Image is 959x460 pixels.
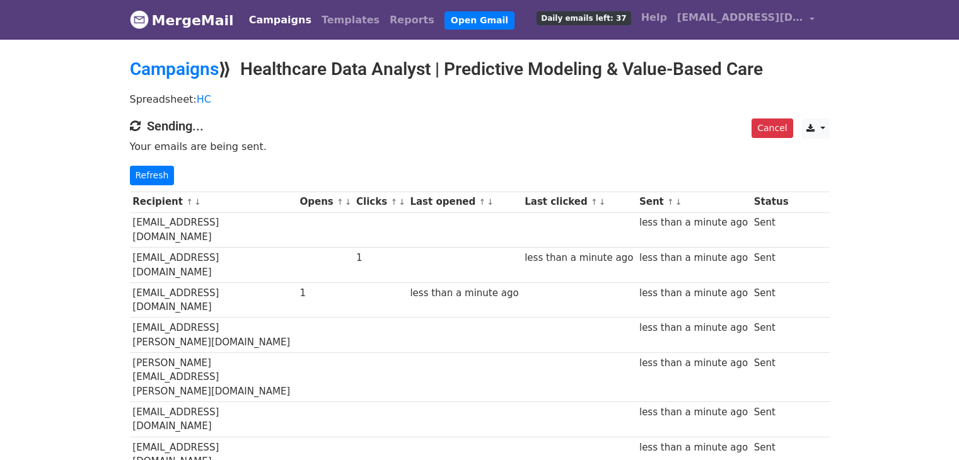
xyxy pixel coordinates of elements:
[130,7,234,33] a: MergeMail
[244,8,317,33] a: Campaigns
[130,59,219,79] a: Campaigns
[445,11,514,30] a: Open Gmail
[636,192,751,212] th: Sent
[297,192,354,212] th: Opens
[639,251,748,265] div: less than a minute ago
[317,8,385,33] a: Templates
[639,286,748,301] div: less than a minute ago
[591,197,598,207] a: ↑
[353,192,407,212] th: Clicks
[751,212,791,248] td: Sent
[521,192,636,212] th: Last clicked
[639,356,748,371] div: less than a minute ago
[337,197,344,207] a: ↑
[130,140,830,153] p: Your emails are being sent.
[407,192,522,212] th: Last opened
[639,440,748,455] div: less than a minute ago
[751,248,791,283] td: Sent
[390,197,397,207] a: ↑
[130,248,297,283] td: [EMAIL_ADDRESS][DOMAIN_NAME]
[599,197,606,207] a: ↓
[487,197,494,207] a: ↓
[398,197,405,207] a: ↓
[636,5,672,30] a: Help
[130,353,297,402] td: [PERSON_NAME][EMAIL_ADDRESS][PERSON_NAME][DOMAIN_NAME]
[130,59,830,80] h2: ⟫ Healthcare Data Analyst | Predictive Modeling & Value-Based Care
[639,216,748,230] div: less than a minute ago
[667,197,674,207] a: ↑
[130,282,297,318] td: [EMAIL_ADDRESS][DOMAIN_NAME]
[675,197,682,207] a: ↓
[130,402,297,437] td: [EMAIL_ADDRESS][DOMAIN_NAME]
[130,10,149,29] img: MergeMail logo
[186,197,193,207] a: ↑
[300,286,351,301] div: 1
[639,321,748,335] div: less than a minute ago
[751,353,791,402] td: Sent
[751,318,791,353] td: Sent
[194,197,201,207] a: ↓
[130,318,297,353] td: [EMAIL_ADDRESS][PERSON_NAME][DOMAIN_NAME]
[130,166,175,185] a: Refresh
[345,197,352,207] a: ↓
[385,8,439,33] a: Reports
[532,5,636,30] a: Daily emails left: 37
[537,11,631,25] span: Daily emails left: 37
[751,282,791,318] td: Sent
[356,251,404,265] div: 1
[751,192,791,212] th: Status
[639,405,748,420] div: less than a minute ago
[677,10,803,25] span: [EMAIL_ADDRESS][DOMAIN_NAME]
[130,192,297,212] th: Recipient
[130,212,297,248] td: [EMAIL_ADDRESS][DOMAIN_NAME]
[751,402,791,437] td: Sent
[752,118,793,138] a: Cancel
[410,286,518,301] div: less than a minute ago
[130,93,830,106] p: Spreadsheet:
[525,251,633,265] div: less than a minute ago
[197,93,211,105] a: HC
[479,197,485,207] a: ↑
[130,118,830,134] h4: Sending...
[672,5,820,35] a: [EMAIL_ADDRESS][DOMAIN_NAME]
